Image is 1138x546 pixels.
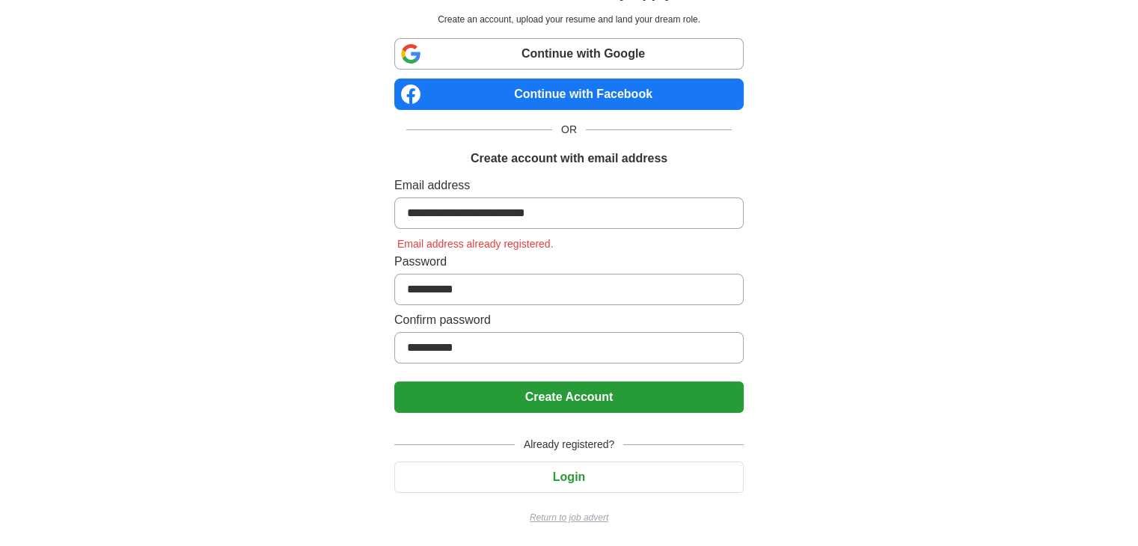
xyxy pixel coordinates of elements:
[394,177,744,194] label: Email address
[397,13,741,26] p: Create an account, upload your resume and land your dream role.
[394,470,744,483] a: Login
[552,122,586,138] span: OR
[394,38,744,70] a: Continue with Google
[471,150,667,168] h1: Create account with email address
[515,437,623,453] span: Already registered?
[394,238,557,250] span: Email address already registered.
[394,311,744,329] label: Confirm password
[394,253,744,271] label: Password
[394,381,744,413] button: Create Account
[394,511,744,524] a: Return to job advert
[394,79,744,110] a: Continue with Facebook
[394,461,744,493] button: Login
